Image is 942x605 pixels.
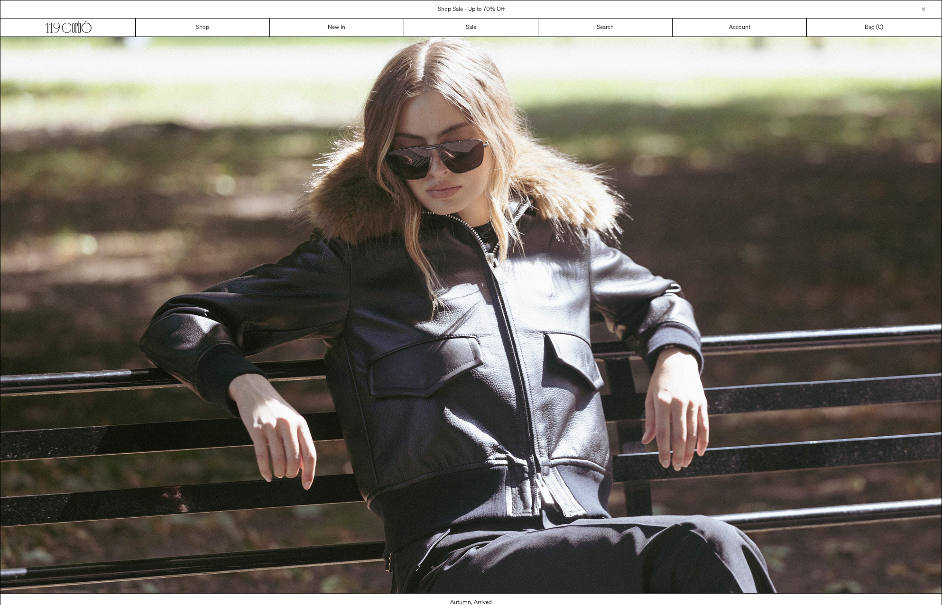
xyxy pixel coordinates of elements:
span: 0 [878,24,881,31]
a: Account [673,18,807,37]
a: Bag () [807,18,941,37]
a: Sale [404,18,538,37]
span: ) [878,23,883,32]
a: New In [270,18,404,37]
a: Shop Sale - Up to 70% Off [438,6,505,13]
a: Search [538,18,673,37]
a: Shop [136,18,270,37]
